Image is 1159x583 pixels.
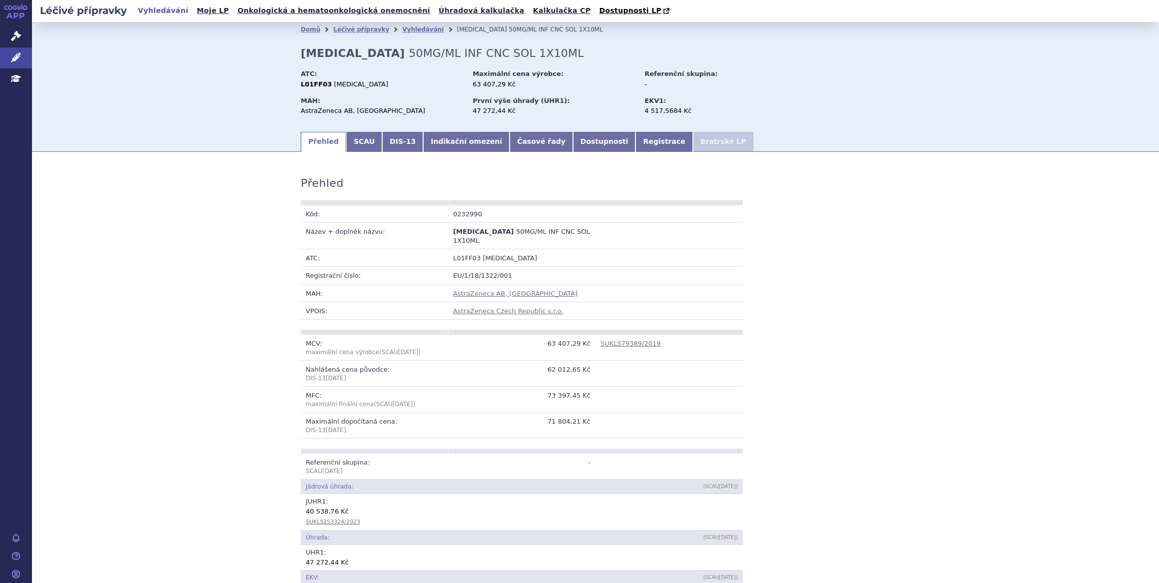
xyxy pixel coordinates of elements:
span: [MEDICAL_DATA] [453,228,514,235]
td: - [448,454,595,480]
span: [DATE] [719,535,736,540]
td: JUHR : [301,494,743,530]
td: Úhrada: [301,530,595,545]
span: [DATE] [326,375,346,382]
p: DIS-13 [306,374,443,383]
a: SCAU [346,132,382,152]
a: AstraZeneca AB, [GEOGRAPHIC_DATA] [453,290,578,297]
span: [DATE] [719,484,736,489]
span: [DATE] [326,427,346,434]
div: AstraZeneca AB, [GEOGRAPHIC_DATA] [301,106,463,115]
div: 47 272,44 Kč [473,106,635,115]
a: Přehled [301,132,346,152]
a: Dostupnosti [573,132,636,152]
td: UHR : [301,545,743,570]
td: 0232990 [448,205,595,223]
a: Dostupnosti LP [596,4,674,18]
strong: EKV1: [644,97,666,104]
span: 1 [322,498,326,505]
span: maximální cena výrobce [306,349,379,356]
td: 71 804,21 Kč [448,413,595,439]
span: [MEDICAL_DATA] [483,254,537,262]
span: 50MG/ML INF CNC SOL 1X10ML [509,26,603,33]
a: AstraZeneca Czech Republic s.r.o. [453,307,564,315]
a: Vyhledávání [135,4,191,17]
p: DIS-13 [306,426,443,435]
span: L01FF03 [453,254,481,262]
span: [DATE] [719,575,736,580]
span: (SCAU ) [374,401,415,408]
a: DIS-13 [382,132,423,152]
a: SUKLS79389/2019 [600,340,661,347]
td: 73 397,45 Kč [448,387,595,413]
strong: L01FF03 [301,80,332,88]
a: Vyhledávání [402,26,444,33]
a: Moje LP [194,4,232,17]
span: Dostupnosti LP [599,6,661,14]
td: Jádrová úhrada: [301,480,595,494]
div: 63 407,29 Kč [473,80,635,89]
a: Časové řady [510,132,573,152]
div: 40 538,76 Kč [306,506,738,516]
a: Indikační omezení [423,132,510,152]
td: Kód: [301,205,448,223]
div: 4 517,5684 Kč [644,106,757,115]
td: Nahlášená cena původce: [301,361,448,387]
strong: ATC: [301,70,317,77]
strong: Referenční skupina: [644,70,717,77]
p: SCAU [306,467,443,476]
span: [DATE] [398,349,419,356]
strong: Maximální cena výrobce: [473,70,564,77]
span: (SCAU ) [306,349,421,356]
span: 50MG/ML INF CNC SOL 1X10ML [453,228,590,244]
td: ATC: [301,249,448,267]
td: Referenční skupina: [301,454,448,480]
span: 50MG/ML INF CNC SOL 1X10ML [409,47,583,59]
a: Domů [301,26,320,33]
a: Úhradová kalkulačka [436,4,528,17]
a: Onkologická a hematoonkologická onemocnění [234,4,433,17]
span: (SCAU ) [703,535,738,540]
h3: Přehled [301,177,344,190]
div: 47 272,44 Kč [306,557,738,567]
a: Registrace [635,132,692,152]
strong: MAH: [301,97,320,104]
a: SUKLS253324/2023 [306,519,360,525]
span: [MEDICAL_DATA] [334,80,388,88]
td: 63 407,29 Kč [448,335,595,361]
span: [DATE] [322,468,343,475]
strong: První výše úhrady (UHR1): [473,97,570,104]
p: maximální finální cena [306,400,443,409]
td: MCV: [301,335,448,361]
span: [DATE] [393,401,413,408]
td: 62 012,65 Kč [448,361,595,387]
td: EU/1/18/1322/001 [448,267,743,284]
span: [MEDICAL_DATA] [457,26,507,33]
span: (SCAU ) [703,484,738,489]
td: MAH: [301,284,448,302]
h2: Léčivé přípravky [32,3,135,17]
span: 1 [320,549,324,556]
td: Maximální dopočítaná cena: [301,413,448,439]
td: VPOIS: [301,302,448,319]
div: - [644,80,757,89]
td: Registrační číslo: [301,267,448,284]
td: Název + doplněk názvu: [301,222,448,249]
strong: [MEDICAL_DATA] [301,47,405,59]
td: MFC: [301,387,448,413]
span: (SCAU ) [703,575,738,580]
a: Kalkulačka CP [530,4,594,17]
a: Léčivé přípravky [333,26,389,33]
